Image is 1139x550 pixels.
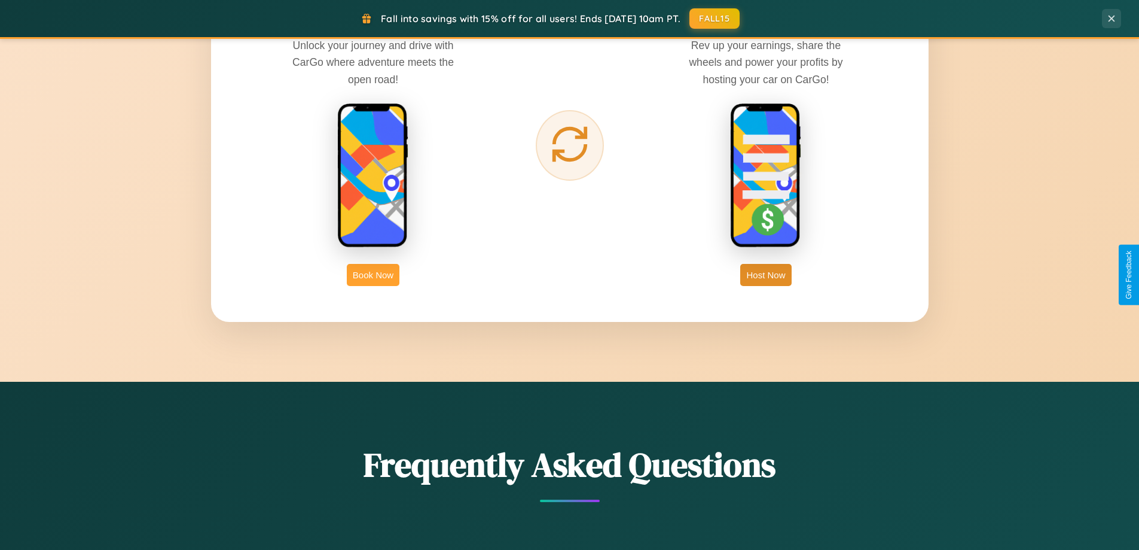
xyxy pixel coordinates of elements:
button: Book Now [347,264,399,286]
h2: Frequently Asked Questions [211,442,929,488]
img: host phone [730,103,802,249]
button: Host Now [740,264,791,286]
div: Give Feedback [1125,251,1133,299]
button: FALL15 [689,8,740,29]
p: Unlock your journey and drive with CarGo where adventure meets the open road! [283,37,463,87]
span: Fall into savings with 15% off for all users! Ends [DATE] 10am PT. [381,13,680,25]
img: rent phone [337,103,409,249]
p: Rev up your earnings, share the wheels and power your profits by hosting your car on CarGo! [676,37,856,87]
